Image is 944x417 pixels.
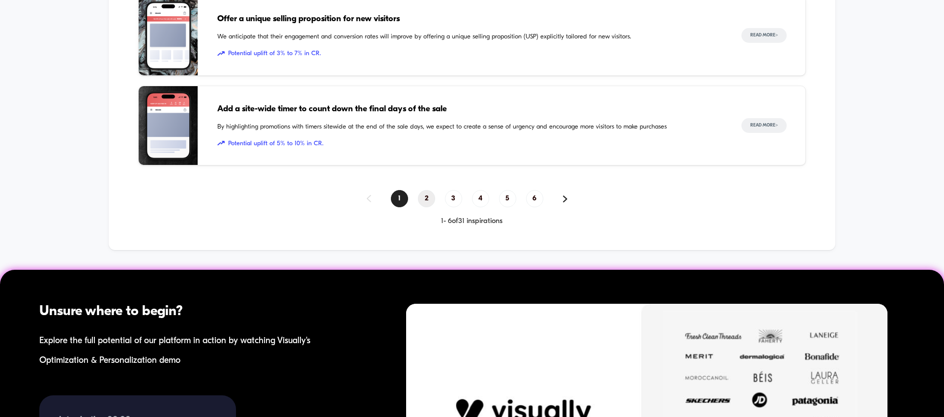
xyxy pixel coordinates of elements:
button: Play, NEW DEMO 2025-VEED.mp4 [229,124,253,148]
span: 5 [499,190,516,207]
input: Seek [7,237,476,247]
div: 1 - 6 of 31 inspirations [138,217,806,225]
div: Explore the full potential of our platform in action by watching Visually's Optimization & Person... [39,331,359,371]
button: Read More> [741,118,787,133]
div: Unsure where to begin? [39,302,359,321]
span: Potential uplift of 5% to 10% in CR. [217,139,722,149]
span: 4 [472,190,489,207]
div: Current time [341,253,364,264]
button: Read More> [741,28,787,43]
span: Potential uplift of 3% to 7% in CR. [217,49,722,59]
span: 2 [418,190,435,207]
span: 6 [526,190,543,207]
span: Offer a unique selling proposition for new visitors [217,13,722,26]
img: pagination forward [563,195,567,202]
span: Add a site-wide timer to count down the final days of the sale [217,103,722,116]
input: Volume [411,254,440,263]
button: Play, NEW DEMO 2025-VEED.mp4 [5,251,21,266]
span: 1 [391,190,408,207]
span: 3 [445,190,462,207]
span: By highlighting promotions with timers sitewide at the end of the sale days, we expect to create ... [217,122,722,132]
span: We anticipate that their engagement and conversion rates will improve by offering a unique sellin... [217,32,722,42]
div: Duration [365,253,391,264]
img: By highlighting promotions with timers sitewide at the end of the sale days, we expect to create ... [139,86,198,165]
